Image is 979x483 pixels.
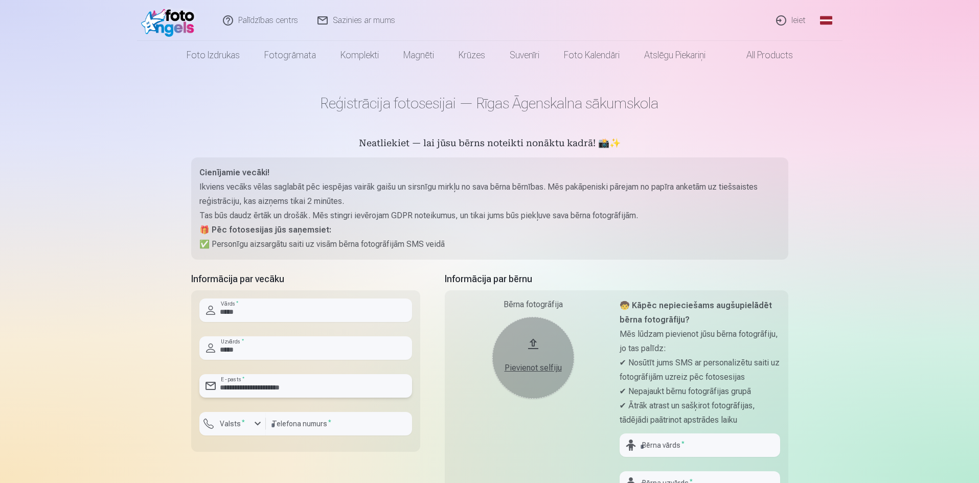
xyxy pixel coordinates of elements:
[199,209,780,223] p: Tas būs daudz ērtāk un drošāk. Mēs stingri ievērojam GDPR noteikumus, un tikai jums būs piekļuve ...
[620,356,780,384] p: ✔ Nosūtīt jums SMS ar personalizētu saiti uz fotogrāfijām uzreiz pēc fotosesijas
[620,384,780,399] p: ✔ Nepajaukt bērnu fotogrāfijas grupā
[503,362,564,374] div: Pievienot selfiju
[552,41,632,70] a: Foto kalendāri
[620,327,780,356] p: Mēs lūdzam pievienot jūsu bērna fotogrāfiju, jo tas palīdz:
[191,137,788,151] h5: Neatliekiet — lai jūsu bērns noteikti nonāktu kadrā! 📸✨
[199,225,331,235] strong: 🎁 Pēc fotosesijas jūs saņemsiet:
[191,272,420,286] h5: Informācija par vecāku
[620,301,772,325] strong: 🧒 Kāpēc nepieciešams augšupielādēt bērna fotogrāfiju?
[446,41,497,70] a: Krūzes
[328,41,391,70] a: Komplekti
[191,94,788,112] h1: Reģistrācija fotosesijai — Rīgas Āgenskalna sākumskola
[497,41,552,70] a: Suvenīri
[216,419,249,429] label: Valsts
[632,41,718,70] a: Atslēgu piekariņi
[445,272,788,286] h5: Informācija par bērnu
[718,41,805,70] a: All products
[199,412,266,435] button: Valsts*
[453,298,613,311] div: Bērna fotogrāfija
[252,41,328,70] a: Fotogrāmata
[174,41,252,70] a: Foto izdrukas
[199,180,780,209] p: Ikviens vecāks vēlas saglabāt pēc iespējas vairāk gaišu un sirsnīgu mirkļu no sava bērna bērnības...
[199,237,780,251] p: ✅ Personīgu aizsargātu saiti uz visām bērna fotogrāfijām SMS veidā
[141,4,200,37] img: /fa1
[199,168,269,177] strong: Cienījamie vecāki!
[492,317,574,399] button: Pievienot selfiju
[391,41,446,70] a: Magnēti
[620,399,780,427] p: ✔ Ātrāk atrast un sašķirot fotogrāfijas, tādējādi paātrinot apstrādes laiku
